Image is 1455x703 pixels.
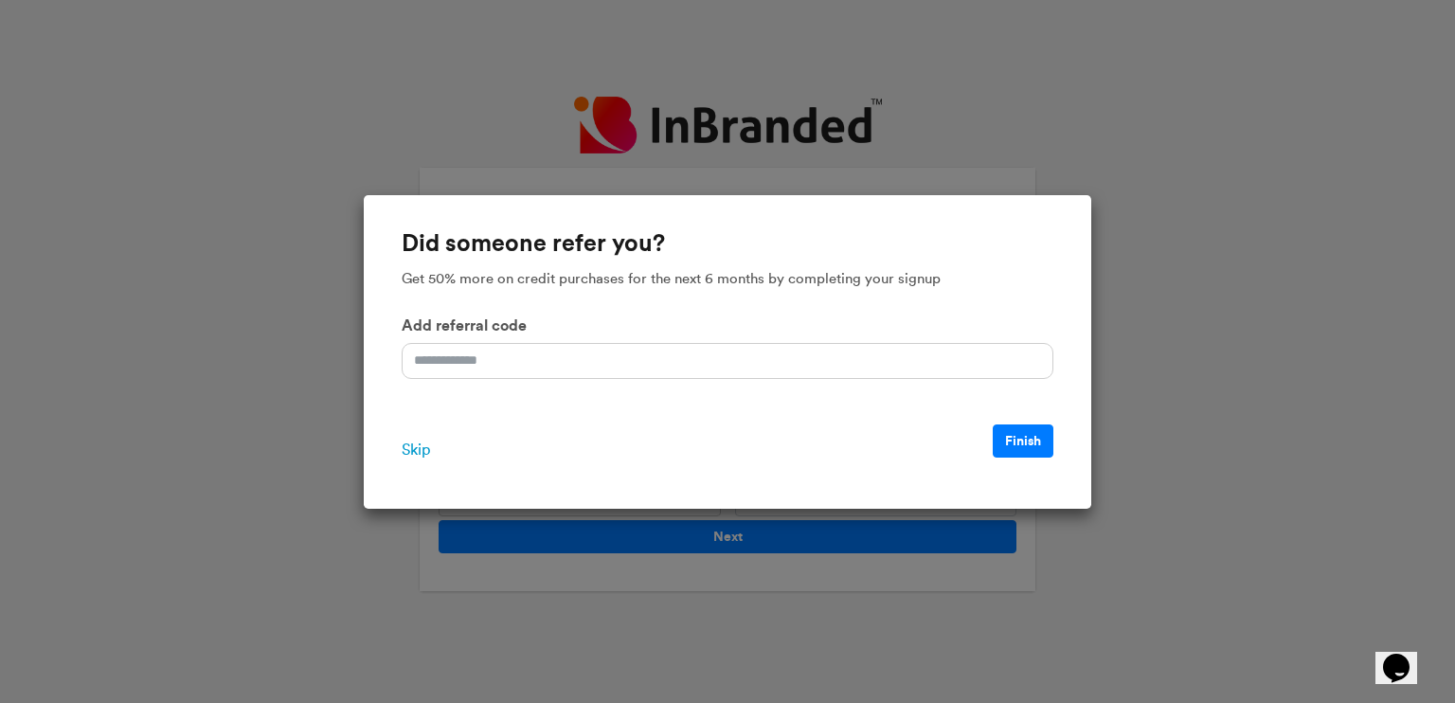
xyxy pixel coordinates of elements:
button: Finish [993,424,1053,458]
span: Skip [402,439,430,461]
p: Get 50% more on credit purchases for the next 6 months by completing your signup [402,265,1053,292]
iframe: chat widget [1375,627,1436,684]
h6: Did someone refer you? [402,220,1053,265]
label: Add referral code [402,307,527,343]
